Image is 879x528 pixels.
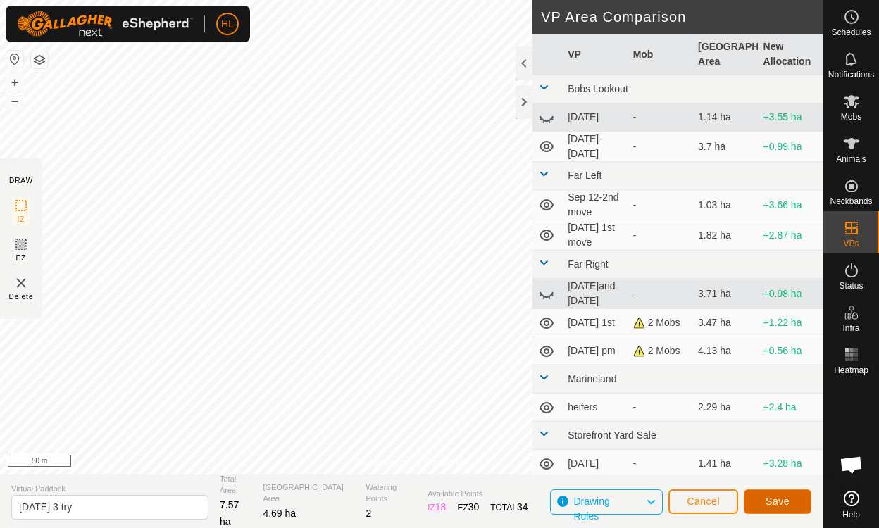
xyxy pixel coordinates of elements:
span: Far Right [568,258,609,270]
span: Status [839,282,863,290]
span: 34 [517,501,528,513]
span: 30 [468,501,480,513]
img: VP [13,275,30,291]
span: Cancel [687,496,720,507]
td: 3.7 ha [692,132,757,162]
div: DRAW [9,175,33,186]
a: Contact Us [425,456,467,469]
span: Mobs [841,113,861,121]
td: [DATE] 1st [562,309,627,337]
span: EZ [16,253,27,263]
span: Save [766,496,790,507]
th: New Allocation [758,34,823,75]
button: Reset Map [6,51,23,68]
td: 2.29 ha [692,394,757,422]
td: heifers [562,394,627,422]
span: Neckbands [830,197,872,206]
td: [DATE]and [DATE] [562,279,627,309]
button: Save [744,489,811,514]
span: Available Points [428,488,528,500]
td: +0.98 ha [758,279,823,309]
div: - [633,228,687,243]
span: Far Left [568,170,601,181]
td: 3.71 ha [692,279,757,309]
div: Open chat [830,444,873,486]
td: [DATE] 1st move [562,220,627,251]
span: Heatmap [834,366,868,375]
td: 1.03 ha [692,190,757,220]
td: +3.66 ha [758,190,823,220]
button: + [6,74,23,91]
span: Delete [9,291,34,302]
span: 4.69 ha [263,508,296,519]
span: Storefront Yard Sale [568,429,656,441]
span: Notifications [828,70,874,79]
div: - [633,287,687,301]
span: Animals [836,155,866,163]
span: Infra [842,324,859,332]
div: IZ [428,500,446,515]
div: - [633,139,687,154]
td: 1.14 ha [692,103,757,132]
span: Marineland [568,373,616,384]
button: Map Layers [31,51,48,68]
span: 2 [366,508,371,519]
div: 2 Mobs [633,344,687,358]
span: Bobs Lookout [568,83,628,94]
span: Help [842,510,860,519]
img: Gallagher Logo [17,11,193,37]
button: – [6,92,23,109]
td: +0.99 ha [758,132,823,162]
td: +2.87 ha [758,220,823,251]
td: [DATE] [562,103,627,132]
span: HL [221,17,234,32]
span: Drawing Rules [573,496,609,522]
th: VP [562,34,627,75]
div: - [633,456,687,471]
td: [DATE] pm [562,337,627,365]
div: - [633,110,687,125]
span: VPs [843,239,859,248]
td: +3.55 ha [758,103,823,132]
td: +1.22 ha [758,309,823,337]
td: 1.41 ha [692,450,757,478]
span: Total Area [220,473,251,496]
td: Sep 12-2nd move [562,190,627,220]
button: Cancel [668,489,738,514]
h2: VP Area Comparison [541,8,823,25]
a: Help [823,485,879,524]
td: 1.82 ha [692,220,757,251]
td: [DATE] [562,450,627,478]
td: +2.4 ha [758,394,823,422]
td: 4.13 ha [692,337,757,365]
td: +3.28 ha [758,450,823,478]
a: Privacy Policy [356,456,409,469]
div: EZ [457,500,479,515]
span: Virtual Paddock [11,483,208,495]
span: Schedules [831,28,871,37]
td: [DATE]-[DATE] [562,132,627,162]
span: Watering Points [366,482,416,505]
th: [GEOGRAPHIC_DATA] Area [692,34,757,75]
span: IZ [18,214,25,225]
div: 2 Mobs [633,315,687,330]
div: TOTAL [490,500,528,515]
span: [GEOGRAPHIC_DATA] Area [263,482,354,505]
div: - [633,198,687,213]
td: +0.56 ha [758,337,823,365]
div: - [633,400,687,415]
td: 3.47 ha [692,309,757,337]
th: Mob [628,34,692,75]
span: 7.57 ha [220,499,239,527]
span: 18 [435,501,447,513]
